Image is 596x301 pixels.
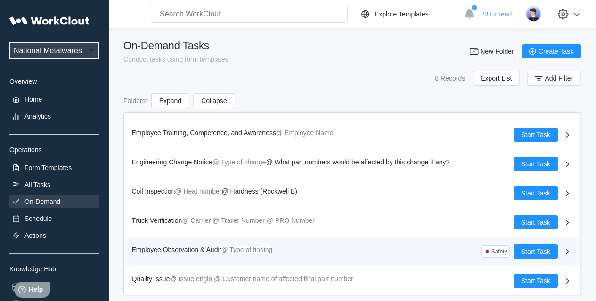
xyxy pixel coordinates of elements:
[435,74,465,82] div: 8 Records
[9,161,99,174] a: Form Templates
[514,186,558,200] button: Start Task
[359,8,459,20] a: Explore Templates
[375,10,429,18] div: Explore Templates
[481,75,512,81] span: Export List
[193,93,235,108] button: Collapse
[9,110,99,123] a: Analytics
[150,6,348,23] input: Search WorkClout
[514,157,558,171] button: Start Task
[521,219,550,226] span: Start Task
[527,71,581,86] button: Add Filter
[214,275,353,283] mark: @ Customer name of affected final part number
[514,244,558,259] button: Start Task
[124,120,580,149] a: Employee Training, Competence, and Awareness@ Employee NameStart Task
[9,195,99,208] a: On-Demand
[132,246,221,253] span: Employee Observation & Audit
[521,161,550,167] span: Start Task
[522,44,581,58] button: Create Task
[276,129,334,137] mark: @ Employee Name
[124,266,580,295] a: Quality Issue@ Issue origin@ Customer name of affected final part numberStart Task
[124,179,580,208] a: Coil Inspection@ Heat number@ Hardness (Rockwell B)Start Task
[473,71,520,86] button: Export List
[9,146,99,154] div: Operations
[463,44,522,58] button: New Folder
[175,187,221,195] mark: @ Heat number
[159,98,181,104] span: Expand
[182,217,211,224] mark: @ Carrier
[521,131,550,138] span: Start Task
[201,98,227,104] span: Collapse
[123,56,229,63] div: Conduct tasks using form templates
[124,149,580,179] a: Engineering Change Notice@ Type of change@ What part numbers would be affected by this change if ...
[266,158,449,166] span: @ What part numbers would be affected by this change if any?
[514,128,558,142] button: Start Task
[9,78,99,85] div: Overview
[24,181,50,188] div: All Tasks
[124,208,580,237] a: Truck Verification@ Carrier@ Trailer Number@ PRO NumberStart Task
[24,232,46,239] div: Actions
[514,215,558,229] button: Start Task
[521,277,550,284] span: Start Task
[123,97,147,105] div: Folders :
[132,275,170,283] span: Quality Issue
[132,129,276,137] span: Employee Training, Competence, and Awareness
[9,178,99,191] a: All Tasks
[9,93,99,106] a: Home
[132,187,175,195] span: Coil Inspection
[151,93,189,108] button: Expand
[9,229,99,242] a: Actions
[24,164,72,171] div: Form Templates
[212,158,266,166] mark: @ Type of change
[24,198,60,205] div: On-Demand
[545,75,573,81] span: Add Filter
[24,96,42,103] div: Home
[267,217,315,224] mark: @ PRO Number
[24,113,51,120] div: Analytics
[9,280,99,293] a: Assets
[9,265,99,273] div: Knowledge Hub
[212,217,265,224] mark: @ Trailer Number
[521,248,550,255] span: Start Task
[525,6,541,22] img: user-5.png
[491,248,507,255] div: Safety
[132,158,212,166] span: Engineering Change Notice
[123,40,229,52] div: On-Demand Tasks
[481,10,512,18] span: 23 Unread
[170,275,212,283] mark: @ Issue origin
[221,246,272,253] mark: @ Type of finding
[132,217,182,224] span: Truck Verification
[514,274,558,288] button: Start Task
[24,215,52,222] div: Schedule
[221,187,297,195] span: @ Hardness (Rockwell B)
[124,237,580,266] a: Employee Observation & Audit@ Type of findingSafetyStart Task
[480,48,514,55] span: New Folder
[539,48,573,55] span: Create Task
[521,190,550,196] span: Start Task
[9,212,99,225] a: Schedule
